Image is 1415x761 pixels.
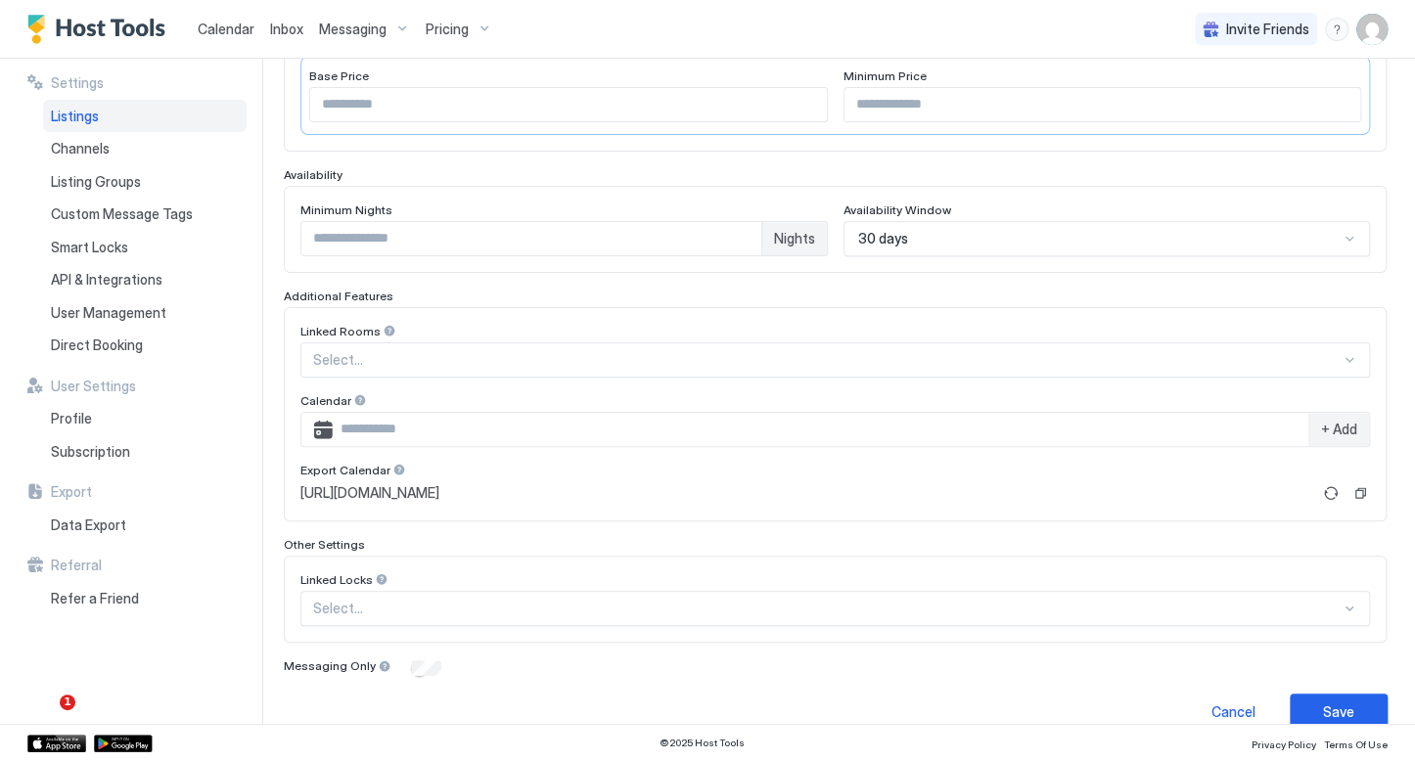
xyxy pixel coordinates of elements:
input: Input Field [301,222,761,255]
span: Direct Booking [51,336,143,354]
span: Data Export [51,516,126,534]
span: Custom Message Tags [51,205,193,223]
span: Messaging Only [284,658,376,673]
div: User profile [1356,14,1388,45]
span: User Settings [51,378,136,395]
span: User Management [51,304,166,322]
input: Input Field [333,413,1308,446]
span: Additional Features [284,289,393,303]
a: Host Tools Logo [27,15,174,44]
span: © 2025 Host Tools [660,737,745,749]
span: Calendar [198,21,254,37]
input: Input Field [844,88,1361,121]
span: Channels [51,140,110,157]
span: Minimum Price [844,68,927,83]
a: Terms Of Use [1324,733,1388,753]
span: Invite Friends [1226,21,1309,38]
a: Refer a Friend [43,582,247,615]
span: 30 days [858,230,908,247]
a: Privacy Policy [1252,733,1316,753]
a: Google Play Store [94,735,153,752]
span: Subscription [51,443,130,461]
span: Referral [51,557,102,574]
span: [URL][DOMAIN_NAME] [300,484,439,502]
a: Calendar [198,19,254,39]
span: Terms Of Use [1324,739,1388,750]
span: Messaging [319,21,387,38]
button: Save [1290,694,1388,730]
div: menu [1325,18,1348,41]
span: Listings [51,108,99,125]
span: Settings [51,74,104,92]
a: Listing Groups [43,165,247,199]
span: Smart Locks [51,239,128,256]
a: Subscription [43,435,247,469]
a: App Store [27,735,86,752]
span: Inbox [270,21,303,37]
a: Inbox [270,19,303,39]
span: Linked Rooms [300,324,381,338]
span: Profile [51,410,92,427]
span: + Add [1321,421,1357,438]
span: Linked Locks [300,572,373,587]
span: Base Price [309,68,369,83]
a: User Management [43,296,247,330]
span: Other Settings [284,537,365,552]
span: Minimum Nights [300,202,392,217]
span: API & Integrations [51,271,162,289]
iframe: Intercom live chat [20,694,67,741]
a: Profile [43,402,247,435]
div: Cancel [1211,701,1255,722]
button: Cancel [1184,694,1282,730]
a: API & Integrations [43,263,247,296]
input: Input Field [310,88,827,121]
span: Refer a Friend [51,590,139,607]
a: Direct Booking [43,329,247,362]
button: Copy [1350,483,1370,503]
button: Refresh [1319,481,1343,505]
a: [URL][DOMAIN_NAME] [300,484,1311,502]
a: Custom Message Tags [43,198,247,231]
a: Channels [43,132,247,165]
span: Export [51,483,92,501]
span: Nights [774,230,815,247]
span: Listing Groups [51,173,141,191]
span: Availability Window [844,202,951,217]
a: Listings [43,100,247,133]
span: 1 [60,694,75,710]
span: Privacy Policy [1252,739,1316,750]
span: Calendar [300,393,351,408]
span: Export Calendar [300,463,390,477]
span: Pricing [426,21,469,38]
a: Smart Locks [43,231,247,264]
span: Availability [284,167,342,182]
a: Data Export [43,509,247,542]
div: Save [1323,701,1354,722]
